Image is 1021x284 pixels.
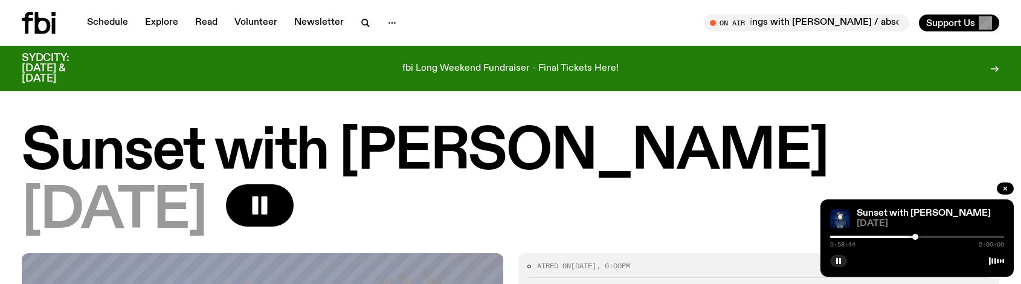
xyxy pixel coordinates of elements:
h3: SYDCITY: [DATE] & [DATE] [22,53,99,84]
span: , 6:00pm [596,261,630,271]
a: Explore [138,15,185,31]
span: [DATE] [857,219,1004,228]
span: Support Us [926,18,975,28]
span: 2:00:00 [979,242,1004,248]
span: [DATE] [571,261,596,271]
a: Sunset with [PERSON_NAME] [857,208,991,218]
p: fbi Long Weekend Fundraiser - Final Tickets Here! [402,63,619,74]
a: Read [188,15,225,31]
a: Schedule [80,15,135,31]
button: Support Us [919,15,999,31]
span: [DATE] [22,184,207,239]
button: On AirMornings with [PERSON_NAME] / absolute cinema [704,15,909,31]
span: 0:58:44 [830,242,855,248]
h1: Sunset with [PERSON_NAME] [22,125,999,179]
span: Aired on [537,261,571,271]
a: Volunteer [227,15,285,31]
a: Newsletter [287,15,351,31]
